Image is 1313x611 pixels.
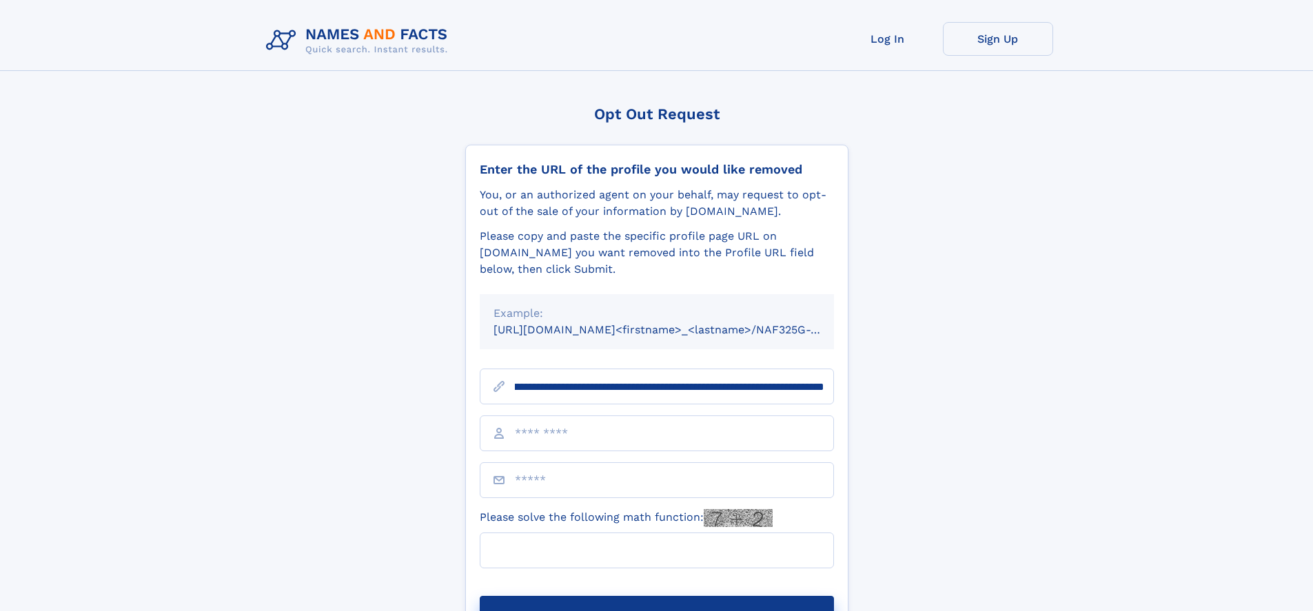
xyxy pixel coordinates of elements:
[833,22,943,56] a: Log In
[261,22,459,59] img: Logo Names and Facts
[480,162,834,177] div: Enter the URL of the profile you would like removed
[493,323,860,336] small: [URL][DOMAIN_NAME]<firstname>_<lastname>/NAF325G-xxxxxxxx
[465,105,848,123] div: Opt Out Request
[493,305,820,322] div: Example:
[480,509,773,527] label: Please solve the following math function:
[480,187,834,220] div: You, or an authorized agent on your behalf, may request to opt-out of the sale of your informatio...
[943,22,1053,56] a: Sign Up
[480,228,834,278] div: Please copy and paste the specific profile page URL on [DOMAIN_NAME] you want removed into the Pr...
